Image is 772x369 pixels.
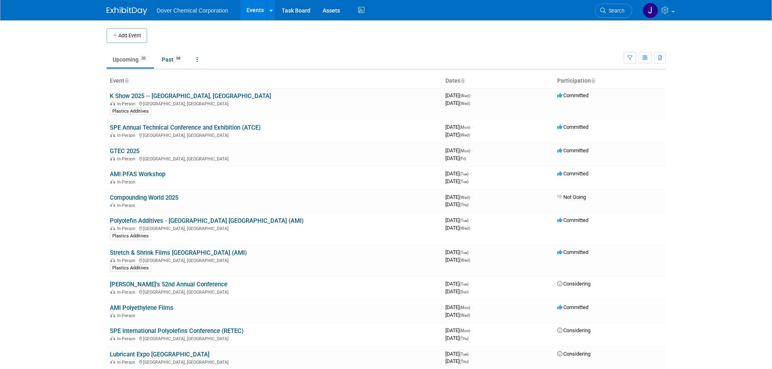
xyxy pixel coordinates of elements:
span: [DATE] [445,92,473,98]
span: In-Person [117,226,138,231]
span: In-Person [117,179,138,185]
span: (Wed) [460,133,470,137]
span: - [470,249,471,255]
span: [DATE] [445,312,470,318]
button: Add Event [107,28,147,43]
a: Sort by Event Name [124,77,128,84]
span: [DATE] [445,155,466,161]
a: SPE Annual Technical Conference and Exhibition (ATCE) [110,124,261,131]
img: In-Person Event [110,133,115,137]
div: [GEOGRAPHIC_DATA], [GEOGRAPHIC_DATA] [110,225,439,231]
img: ExhibitDay [107,7,147,15]
span: Dover Chemical Corporation [157,7,229,14]
img: In-Person Event [110,336,115,340]
a: Sort by Participation Type [591,77,595,84]
img: In-Person Event [110,101,115,105]
span: [DATE] [445,351,471,357]
img: In-Person Event [110,360,115,364]
a: SPE International Polyolefins Conference (RETEC) [110,327,244,335]
span: (Wed) [460,101,470,106]
span: [DATE] [445,100,470,106]
span: - [471,327,473,333]
a: Stretch & Shrink Films [GEOGRAPHIC_DATA] (AMI) [110,249,247,256]
span: Committed [557,249,588,255]
span: (Wed) [460,226,470,230]
span: - [470,171,471,177]
span: - [471,304,473,310]
a: Past68 [156,52,189,67]
span: [DATE] [445,304,473,310]
div: [GEOGRAPHIC_DATA], [GEOGRAPHIC_DATA] [110,358,439,365]
img: In-Person Event [110,179,115,183]
img: Janette Murphy [643,3,658,18]
th: Participation [554,74,666,88]
a: Compounding World 2025 [110,194,178,201]
div: [GEOGRAPHIC_DATA], [GEOGRAPHIC_DATA] [110,288,439,295]
span: 20 [139,55,148,62]
span: [DATE] [445,335,468,341]
span: - [471,124,473,130]
img: In-Person Event [110,290,115,294]
span: (Wed) [460,195,470,200]
span: [DATE] [445,327,473,333]
a: [PERSON_NAME]'s 52nd Annual Conference [110,281,227,288]
img: In-Person Event [110,313,115,317]
span: Not Going [557,194,586,200]
a: Polyolefin Additives - [GEOGRAPHIC_DATA] [GEOGRAPHIC_DATA] (AMI) [110,217,304,224]
a: Search [595,4,632,18]
a: GTEC 2025 [110,147,139,155]
span: (Tue) [460,250,468,255]
span: Considering [557,281,590,287]
div: [GEOGRAPHIC_DATA], [GEOGRAPHIC_DATA] [110,335,439,341]
div: Plastics Additives [110,232,151,240]
span: [DATE] [445,132,470,138]
span: (Thu) [460,359,468,364]
span: In-Person [117,290,138,295]
span: In-Person [117,360,138,365]
a: Sort by Start Date [460,77,464,84]
span: - [471,194,473,200]
img: In-Person Event [110,258,115,262]
span: [DATE] [445,225,470,231]
span: (Tue) [460,218,468,223]
div: [GEOGRAPHIC_DATA], [GEOGRAPHIC_DATA] [110,100,439,107]
div: Plastics Additives [110,108,151,115]
span: In-Person [117,203,138,208]
span: [DATE] [445,201,468,207]
span: (Thu) [460,336,468,341]
span: Search [606,8,624,14]
span: [DATE] [445,257,470,263]
span: (Mon) [460,125,470,130]
span: Committed [557,147,588,154]
span: - [470,281,471,287]
span: Committed [557,124,588,130]
span: [DATE] [445,194,473,200]
span: (Sun) [460,290,468,294]
span: (Tue) [460,352,468,356]
span: (Tue) [460,282,468,286]
span: [DATE] [445,358,468,364]
div: [GEOGRAPHIC_DATA], [GEOGRAPHIC_DATA] [110,257,439,263]
span: (Mon) [460,328,470,333]
span: Considering [557,351,590,357]
span: In-Person [117,101,138,107]
span: In-Person [117,258,138,263]
span: Considering [557,327,590,333]
a: K Show 2025 -- [GEOGRAPHIC_DATA], [GEOGRAPHIC_DATA] [110,92,271,100]
span: In-Person [117,313,138,318]
a: Lubricant Expo [GEOGRAPHIC_DATA] [110,351,210,358]
span: - [471,147,473,154]
span: (Fri) [460,156,466,161]
span: [DATE] [445,288,468,294]
span: [DATE] [445,178,468,184]
img: In-Person Event [110,203,115,207]
span: (Mon) [460,149,470,153]
a: Upcoming20 [107,52,154,67]
span: (Mon) [460,305,470,310]
span: (Thu) [460,203,468,207]
span: [DATE] [445,281,471,287]
span: [DATE] [445,217,471,223]
span: (Tue) [460,179,468,184]
div: Plastics Additives [110,264,151,272]
span: Committed [557,171,588,177]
